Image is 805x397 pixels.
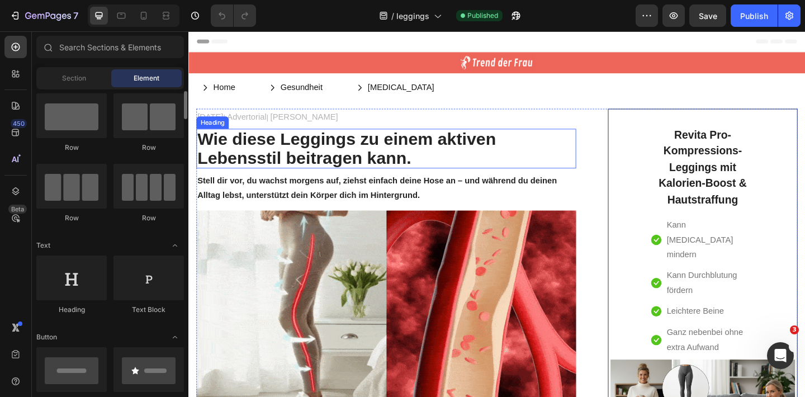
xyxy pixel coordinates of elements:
[503,103,615,193] h2: Revita Pro- Kompressions-Leggings mit Kalorien-Boost & Hautstraffung
[790,325,799,334] span: 3
[113,305,184,315] div: Text Block
[520,203,614,251] p: Kann [MEDICAL_DATA] mindern
[396,10,429,22] span: leggings
[37,89,40,98] span: |
[134,73,159,83] span: Element
[195,54,267,70] p: [MEDICAL_DATA]
[8,106,422,149] h2: Wie diese Leggings zu einem aktiven Lebensstil beitragen kann.
[36,143,107,153] div: Row
[11,94,41,105] div: Heading
[689,4,726,27] button: Save
[113,143,184,153] div: Row
[4,4,83,27] button: 7
[84,89,87,98] span: |
[767,342,794,369] iframe: Intercom live chat
[62,73,86,83] span: Section
[467,11,498,21] span: Published
[740,10,768,22] div: Publish
[520,297,582,313] p: Leichtere Beine
[8,205,27,214] div: Beta
[10,155,420,187] p: Stell dir vor, du wachst morgens auf, ziehst einfach deine Hose an – und während du deinen Alltag...
[36,305,107,315] div: Heading
[188,31,805,397] iframe: Design area
[211,4,256,27] div: Undo/Redo
[731,4,778,27] button: Publish
[10,86,163,102] p: [DATE] Advertorial [PERSON_NAME]
[36,36,184,58] input: Search Sections & Elements
[391,10,394,22] span: /
[11,119,27,128] div: 450
[73,9,78,22] p: 7
[36,240,50,251] span: Text
[520,320,614,352] p: Ganz nebenbei ohne extra Aufwand
[113,213,184,223] div: Row
[36,332,57,342] span: Button
[166,237,184,254] span: Toggle open
[699,11,717,21] span: Save
[520,258,614,290] p: Kann Durchblutung fördern
[166,328,184,346] span: Toggle open
[36,213,107,223] div: Row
